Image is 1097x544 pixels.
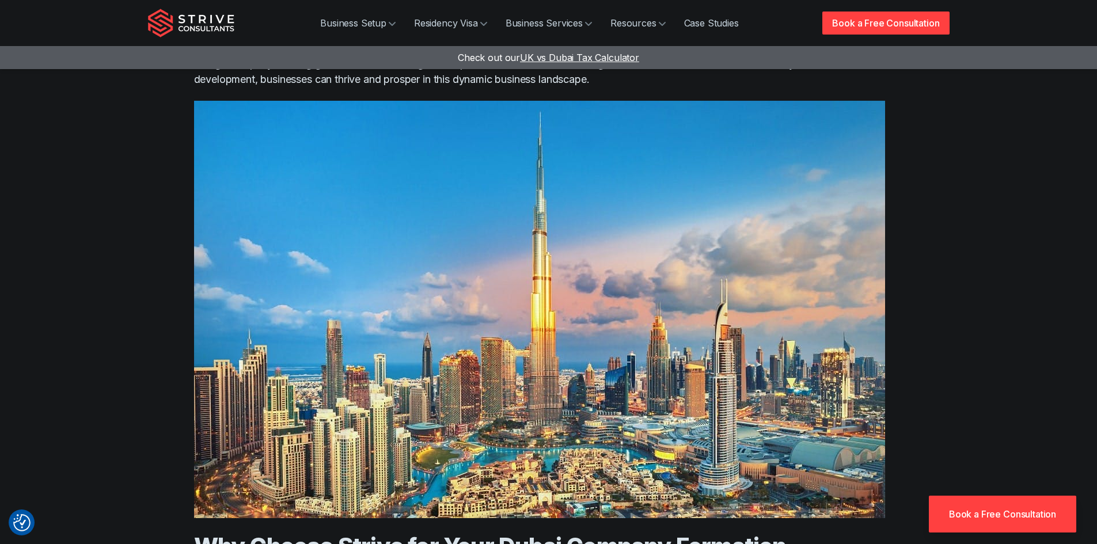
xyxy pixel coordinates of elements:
a: Resources [601,12,675,35]
span: UK vs Dubai Tax Calculator [520,52,639,63]
button: Consent Preferences [13,514,31,531]
img: Strive Consultants [148,9,234,37]
a: Book a Free Consultation [822,12,949,35]
a: Case Studies [675,12,748,35]
a: Business Services [496,12,601,35]
a: Check out ourUK vs Dubai Tax Calculator [458,52,639,63]
a: Book a Free Consultation [929,496,1076,532]
img: Revisit consent button [13,514,31,531]
a: Residency Visa [405,12,496,35]
img: start a business in Dubai [194,101,885,518]
a: Business Setup [311,12,405,35]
